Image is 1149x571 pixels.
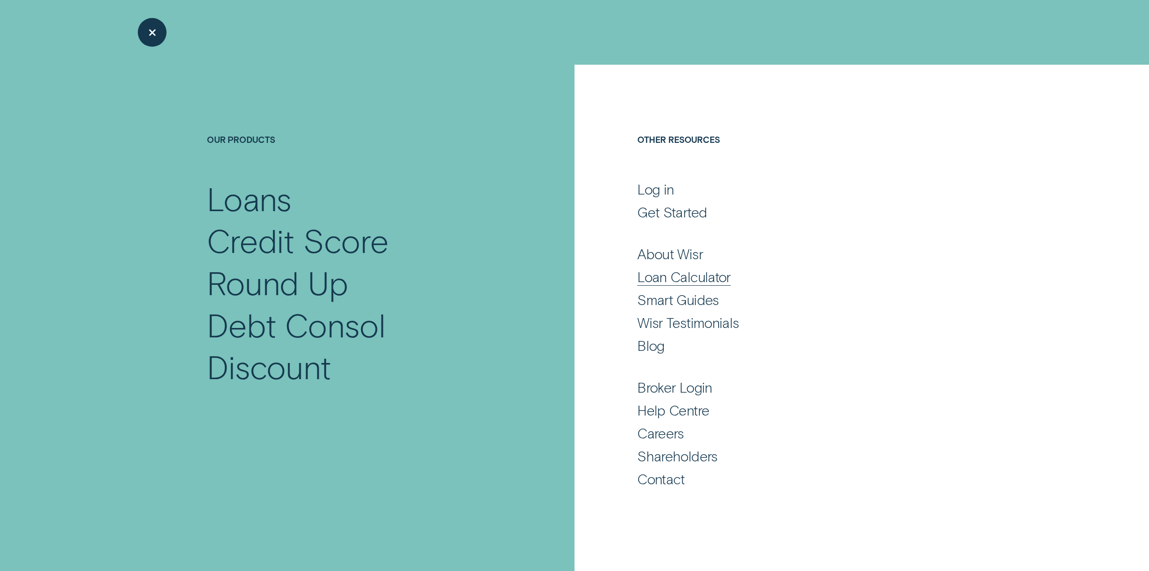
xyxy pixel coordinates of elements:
[637,314,739,331] div: Wisr Testimonials
[637,203,707,221] div: Get Started
[637,470,685,487] div: Contact
[637,291,941,308] a: Smart Guides
[637,268,941,285] a: Loan Calculator
[637,245,703,262] div: About Wisr
[637,447,941,465] a: Shareholders
[637,336,665,354] div: Blog
[637,401,709,419] div: Help Centre
[637,424,941,442] a: Careers
[637,378,712,396] div: Broker Login
[207,304,507,388] a: Debt Consol Discount
[637,378,941,396] a: Broker Login
[207,177,291,220] div: Loans
[207,134,507,177] h4: Our Products
[637,180,941,198] a: Log in
[637,336,941,354] a: Blog
[637,401,941,419] a: Help Centre
[138,18,167,47] button: Close Menu
[637,424,684,442] div: Careers
[637,245,941,262] a: About Wisr
[207,261,348,304] div: Round Up
[207,219,507,261] a: Credit Score
[637,314,941,331] a: Wisr Testimonials
[637,134,941,177] h4: Other Resources
[637,470,941,487] a: Contact
[207,261,507,304] a: Round Up
[637,291,719,308] div: Smart Guides
[637,180,674,198] div: Log in
[207,177,507,220] a: Loans
[637,268,731,285] div: Loan Calculator
[637,203,941,221] a: Get Started
[207,219,389,261] div: Credit Score
[637,447,718,465] div: Shareholders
